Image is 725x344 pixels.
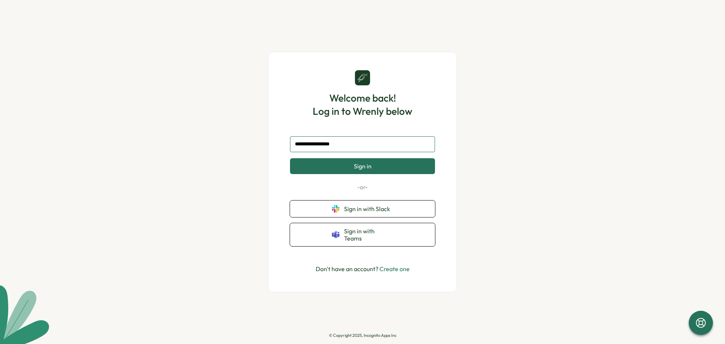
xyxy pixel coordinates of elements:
p: -or- [290,183,435,191]
h1: Welcome back! Log in to Wrenly below [313,91,412,118]
span: Sign in with Slack [344,205,393,212]
span: Sign in with Teams [344,228,393,242]
button: Sign in with Slack [290,201,435,217]
p: Don't have an account? [316,264,410,274]
p: © Copyright 2025, Incognito Apps Inc [329,333,396,338]
a: Create one [379,265,410,273]
button: Sign in [290,158,435,174]
span: Sign in [354,163,372,170]
button: Sign in with Teams [290,223,435,246]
